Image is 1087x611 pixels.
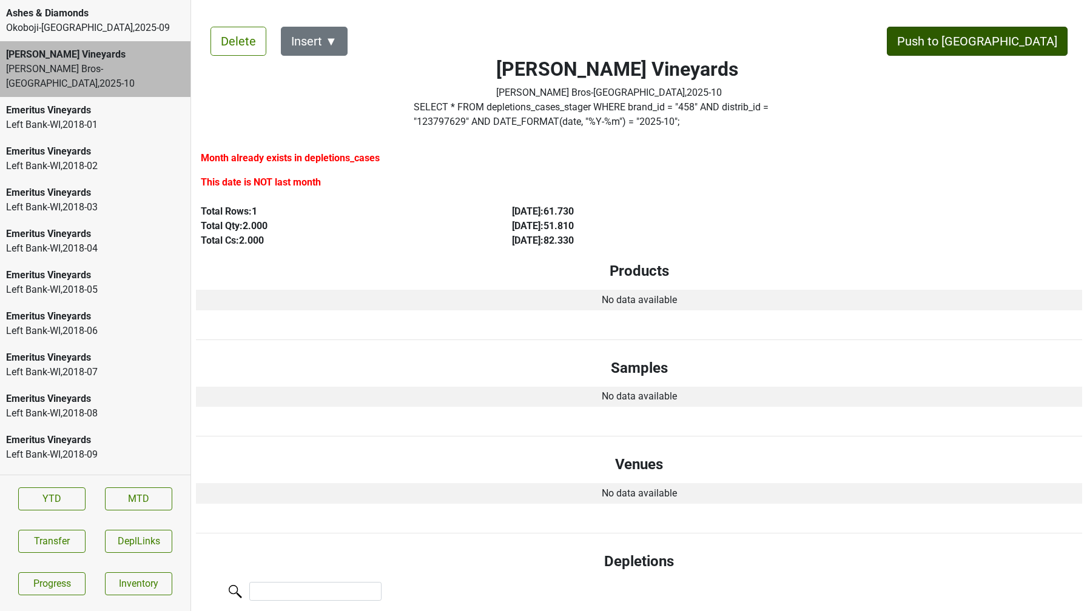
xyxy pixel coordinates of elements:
button: Push to [GEOGRAPHIC_DATA] [887,27,1068,56]
div: Emeritus Vineyards [6,103,184,118]
div: Emeritus Vineyards [6,144,184,159]
td: No data available [196,290,1082,310]
button: DeplLinks [105,530,172,553]
div: Left Bank-WI , 2018 - 03 [6,200,184,215]
div: [PERSON_NAME] Bros-[GEOGRAPHIC_DATA] , 2025 - 10 [6,62,184,91]
div: Left Bank-WI , 2018 - 01 [6,118,184,132]
td: No data available [196,483,1082,504]
div: [DATE] : 82.330 [512,233,795,248]
div: Left Bank-WI , 2018 - 09 [6,447,184,462]
label: Click to copy query [414,100,821,129]
button: Delete [210,27,266,56]
div: Left Bank-WI , 2018 - 04 [6,241,184,256]
div: Left Bank-WI , 2018 - 08 [6,406,184,421]
a: MTD [105,487,172,510]
div: Left Bank-WI , 2018 - 02 [6,159,184,173]
h4: Samples [206,359,1072,377]
button: Transfer [18,530,86,553]
div: Left Bank-WI , 2018 - 05 [6,282,184,297]
div: Total Qty: 2.000 [201,219,484,233]
div: [DATE] : 61.730 [512,204,795,219]
div: Emeritus Vineyards [6,309,184,324]
a: Inventory [105,572,172,595]
h2: [PERSON_NAME] Vineyards [496,58,738,81]
a: YTD [18,487,86,510]
div: Ashes & Diamonds [6,6,184,21]
div: Emeritus Vineyards [6,185,184,200]
h4: Depletions [206,553,1072,570]
label: This date is NOT last month [201,175,321,190]
div: Emeritus Vineyards [6,433,184,447]
button: Insert ▼ [281,27,348,56]
a: Progress [18,572,86,595]
h4: Products [206,262,1072,280]
div: Emeritus Vineyards [6,268,184,282]
div: [DATE] : 51.810 [512,219,795,233]
div: Left Bank-WI , 2018 - 06 [6,324,184,338]
div: Emeritus Vineyards [6,474,184,489]
div: Emeritus Vineyards [6,227,184,241]
h4: Venues [206,456,1072,473]
div: Left Bank-WI , 2018 - 07 [6,365,184,379]
div: Emeritus Vineyards [6,392,184,406]
div: [PERSON_NAME] Bros-[GEOGRAPHIC_DATA] , 2025 - 10 [496,85,738,100]
label: Month already exists in depletions_cases [201,151,380,165]
div: [PERSON_NAME] Vineyards [6,47,184,62]
div: Okoboji-[GEOGRAPHIC_DATA] , 2025 - 09 [6,21,184,35]
td: No data available [196,387,1082,407]
div: Emeritus Vineyards [6,350,184,365]
div: Total Cs: 2.000 [201,233,484,248]
div: Total Rows: 1 [201,204,484,219]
